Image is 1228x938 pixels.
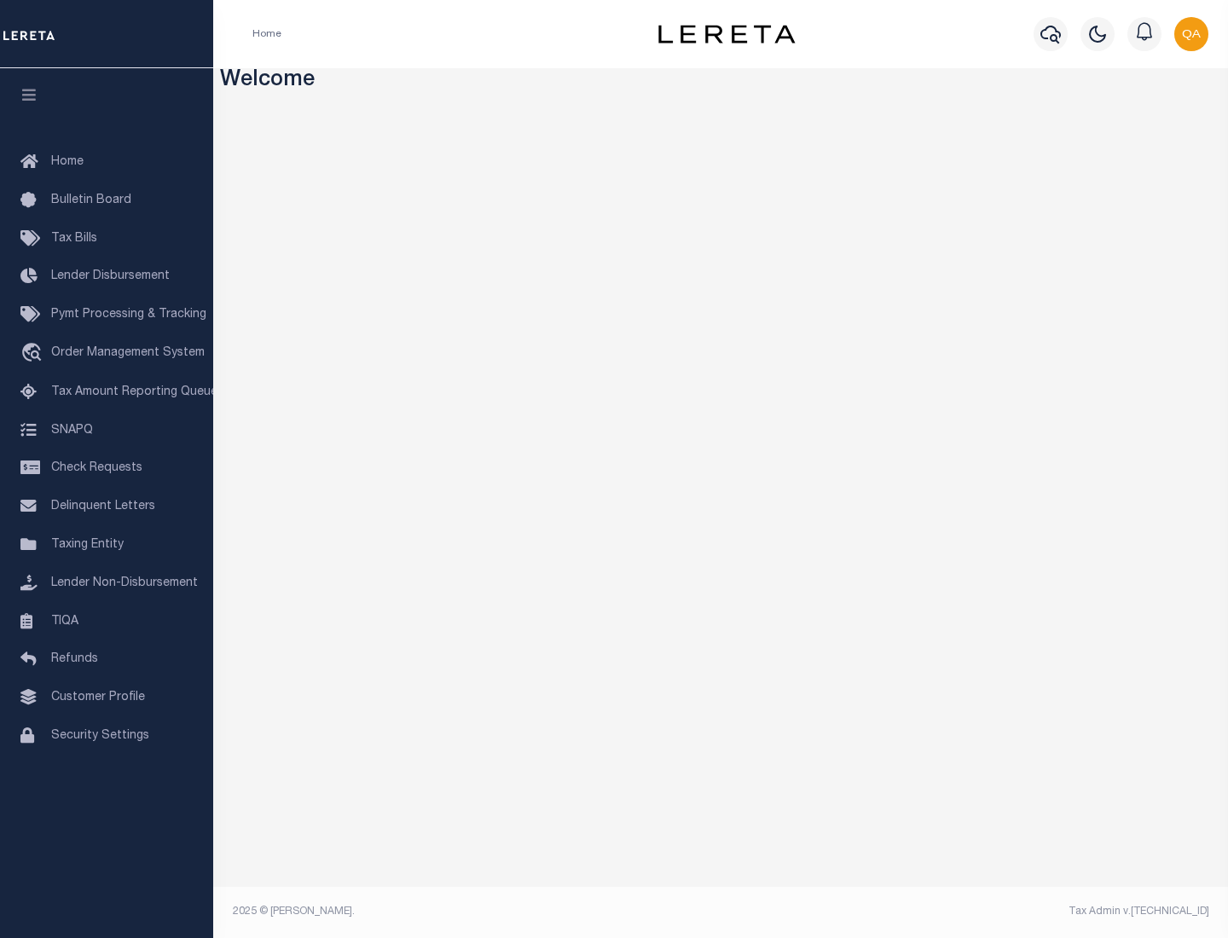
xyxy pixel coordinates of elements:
span: Home [51,156,84,168]
span: Order Management System [51,347,205,359]
span: Security Settings [51,730,149,742]
span: TIQA [51,615,78,627]
span: Refunds [51,653,98,665]
div: Tax Admin v.[TECHNICAL_ID] [733,904,1209,919]
span: Bulletin Board [51,194,131,206]
img: logo-dark.svg [658,25,795,43]
li: Home [252,26,281,42]
span: Taxing Entity [51,539,124,551]
i: travel_explore [20,343,48,365]
span: Tax Bills [51,233,97,245]
img: svg+xml;base64,PHN2ZyB4bWxucz0iaHR0cDovL3d3dy53My5vcmcvMjAwMC9zdmciIHBvaW50ZXItZXZlbnRzPSJub25lIi... [1174,17,1208,51]
span: Delinquent Letters [51,501,155,512]
span: Check Requests [51,462,142,474]
span: SNAPQ [51,424,93,436]
span: Lender Disbursement [51,270,170,282]
span: Tax Amount Reporting Queue [51,386,217,398]
h3: Welcome [220,68,1222,95]
span: Pymt Processing & Tracking [51,309,206,321]
span: Lender Non-Disbursement [51,577,198,589]
span: Customer Profile [51,692,145,703]
div: 2025 © [PERSON_NAME]. [220,904,721,919]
